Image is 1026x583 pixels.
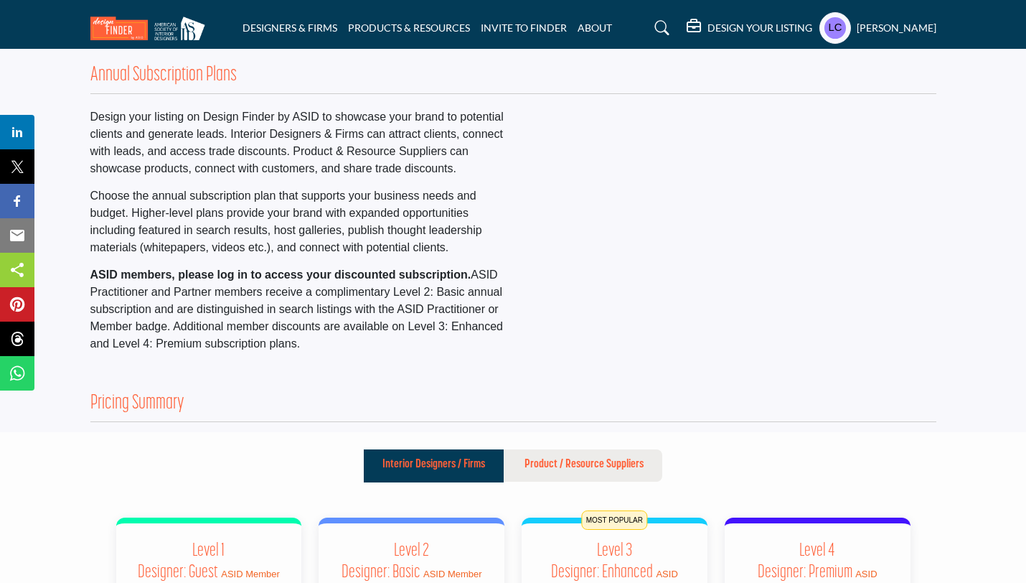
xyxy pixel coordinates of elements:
[364,449,504,482] button: Interior Designers / Firms
[819,12,851,44] button: Show hide supplier dropdown
[90,108,506,177] p: Design your listing on Design Finder by ASID to showcase your brand to potential clients and gene...
[758,542,852,582] b: Level 4 Designer: Premium
[90,17,212,40] img: Site Logo
[90,187,506,256] p: Choose the annual subscription plan that supports your business needs and budget. Higher-level pl...
[348,22,470,34] a: PRODUCTS & RESOURCES
[578,22,612,34] a: ABOUT
[90,266,506,353] p: ASID Practitioner and Partner members receive a complimentary Level 2: Basic annual subscription ...
[382,456,485,473] p: Interior Designers / Firms
[641,17,679,39] a: Search
[551,542,653,582] b: Level 3 Designer: Enhanced
[506,449,662,482] button: Product / Resource Suppliers
[243,22,337,34] a: DESIGNERS & FIRMS
[90,64,237,88] h2: Annual Subscription Plans
[707,22,812,34] h5: DESIGN YOUR LISTING
[481,22,567,34] a: INVITE TO FINDER
[857,21,936,35] h5: [PERSON_NAME]
[524,456,644,473] p: Product / Resource Suppliers
[90,269,471,281] strong: ASID members, please log in to access your discounted subscription.
[687,19,812,37] div: DESIGN YOUR LISTING
[582,510,647,530] span: MOST POPULAR
[90,392,184,416] h2: Pricing Summary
